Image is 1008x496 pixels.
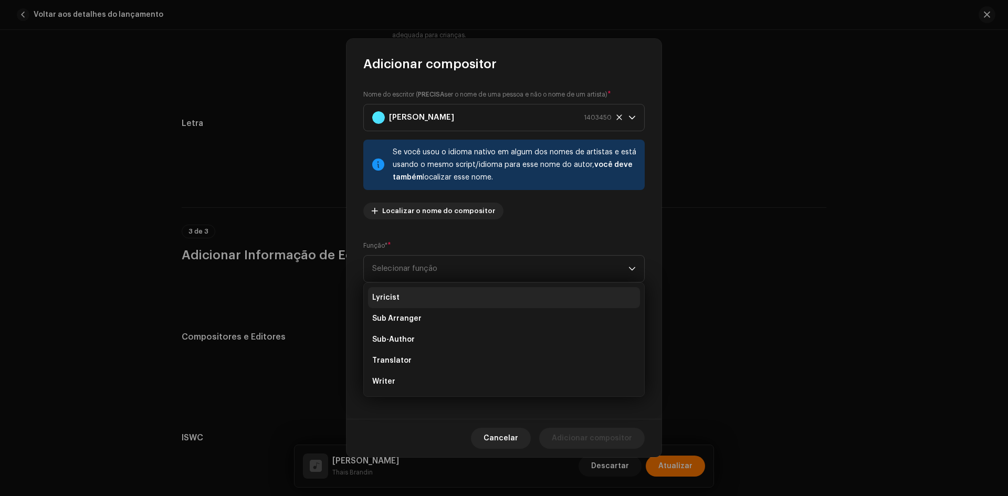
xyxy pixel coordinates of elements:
[368,287,640,308] li: Lyricist
[628,256,636,282] div: dropdown trigger
[552,428,632,449] span: Adicionar compositor
[372,355,412,366] span: Translator
[363,89,607,100] small: Nome do escritor ( ser o nome de uma pessoa e não o nome de um artista)
[372,334,415,345] span: Sub-Author
[364,178,644,396] ul: Option List
[363,240,387,251] small: Função*
[628,104,636,131] div: dropdown trigger
[372,104,628,131] span: Matheus Augusto Mendes
[368,371,640,392] li: Writer
[363,56,497,72] span: Adicionar compositor
[418,91,444,98] strong: PRECISA
[372,292,400,303] span: Lyricist
[484,428,518,449] span: Cancelar
[584,104,612,131] span: 1403450
[372,313,422,324] span: Sub Arranger
[368,308,640,329] li: Sub Arranger
[363,203,503,219] button: Localizar o nome do compositor
[372,256,628,282] span: Selecionar função
[382,200,495,221] span: Localizar o nome do compositor
[389,104,454,131] strong: [PERSON_NAME]
[368,329,640,350] li: Sub-Author
[471,428,531,449] button: Cancelar
[539,428,645,449] button: Adicionar compositor
[393,146,636,184] div: Se você usou o idioma nativo em algum dos nomes de artistas e está usando o mesmo script/idioma p...
[372,376,395,387] span: Writer
[368,350,640,371] li: Translator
